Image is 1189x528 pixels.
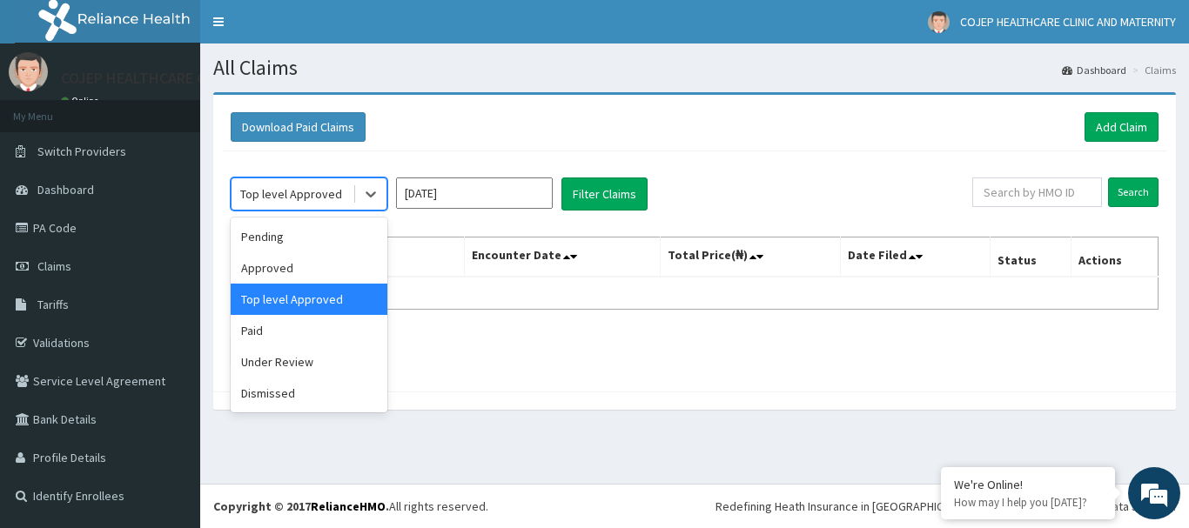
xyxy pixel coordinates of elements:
input: Search [1108,177,1159,207]
span: Switch Providers [37,144,126,159]
a: RelianceHMO [311,498,386,514]
div: We're Online! [954,477,1102,492]
img: User Image [928,11,950,33]
p: How may I help you today? [954,495,1102,510]
p: COJEP HEALTHCARE CLINIC AND MATERNITY [61,70,353,86]
span: Tariffs [37,297,69,312]
footer: All rights reserved. [200,484,1189,528]
a: Dashboard [1062,63,1126,77]
button: Filter Claims [561,177,648,211]
strong: Copyright © 2017 . [213,498,389,514]
div: Dismissed [231,378,387,409]
div: Paid [231,315,387,346]
th: Encounter Date [465,237,660,277]
div: Under Review [231,346,387,378]
span: COJEP HEALTHCARE CLINIC AND MATERNITY [960,14,1176,30]
div: Redefining Heath Insurance in [GEOGRAPHIC_DATA] using Telemedicine and Data Science! [715,498,1176,515]
a: Add Claim [1085,112,1159,142]
span: Dashboard [37,182,94,197]
span: Claims [37,258,71,274]
img: User Image [9,52,48,91]
th: Total Price(₦) [660,237,841,277]
div: Top level Approved [231,284,387,315]
input: Select Month and Year [396,177,553,209]
h1: All Claims [213,57,1176,79]
div: Approved [231,252,387,284]
input: Search by HMO ID [972,177,1102,207]
th: Date Filed [841,237,991,277]
button: Download Paid Claims [231,112,366,142]
li: Claims [1128,63,1176,77]
th: Actions [1071,237,1158,277]
th: Status [991,237,1071,277]
div: Pending [231,221,387,252]
a: Online [61,95,103,107]
div: Top level Approved [240,185,342,203]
